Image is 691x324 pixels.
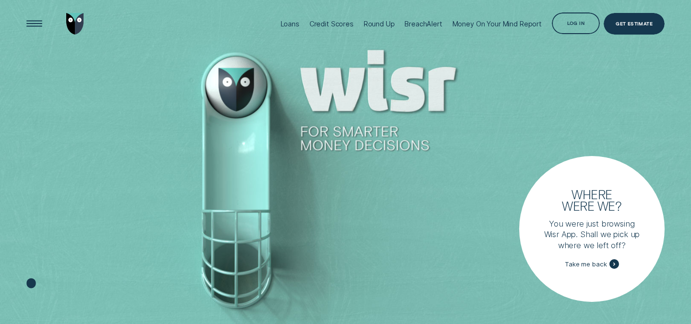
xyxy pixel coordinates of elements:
[24,13,45,35] button: Open Menu
[364,20,395,28] div: Round Up
[519,156,665,301] a: Where were we?You were just browsing Wisr App. Shall we pick up where we left off?Take me back
[552,12,600,34] button: Log in
[66,13,84,35] img: Wisr
[557,188,627,212] h3: Where were we?
[281,20,299,28] div: Loans
[544,218,640,251] p: You were just browsing Wisr App. Shall we pick up where we left off?
[604,13,665,35] a: Get Estimate
[565,260,607,268] span: Take me back
[310,20,354,28] div: Credit Scores
[453,20,542,28] div: Money On Your Mind Report
[405,20,442,28] div: BreachAlert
